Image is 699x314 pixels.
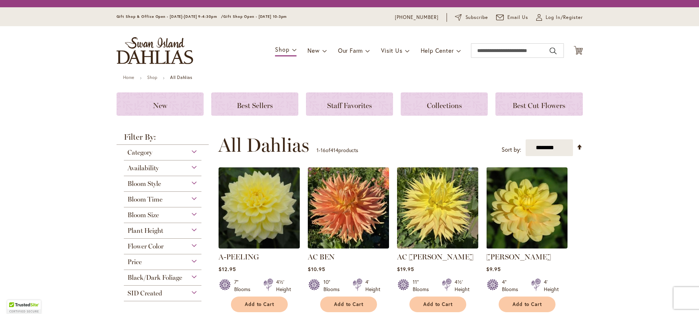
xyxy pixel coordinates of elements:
span: Our Farm [338,47,363,54]
span: $9.95 [486,266,501,273]
strong: Filter By: [117,133,209,145]
span: Bloom Size [127,211,159,219]
div: 10" Blooms [323,278,344,293]
span: Price [127,258,142,266]
span: All Dahlias [218,134,309,156]
span: Black/Dark Foliage [127,274,182,282]
a: A-PEELING [219,253,259,261]
span: Staff Favorites [327,101,372,110]
div: 11" Blooms [413,278,433,293]
a: AC Jeri [397,243,478,250]
a: Email Us [496,14,528,21]
p: - of products [317,144,358,156]
img: A-Peeling [219,167,300,249]
a: Shop [147,75,157,80]
span: Gift Shop & Office Open - [DATE]-[DATE] 9-4:30pm / [117,14,224,19]
span: Email Us [507,14,528,21]
a: AC [PERSON_NAME] [397,253,474,261]
span: New [307,47,319,54]
span: Collections [427,101,462,110]
button: Add to Cart [499,297,555,312]
button: Add to Cart [320,297,377,312]
div: 4½' Height [455,278,470,293]
span: $12.95 [219,266,236,273]
span: Add to Cart [423,301,453,307]
a: [PERSON_NAME] [486,253,551,261]
span: Visit Us [381,47,402,54]
div: 4' Height [544,278,559,293]
span: Add to Cart [513,301,542,307]
a: A-Peeling [219,243,300,250]
a: [PHONE_NUMBER] [395,14,439,21]
a: AC BEN [308,253,335,261]
label: Sort by: [502,143,521,156]
a: Subscribe [455,14,488,21]
strong: All Dahlias [170,75,192,80]
img: AC Jeri [397,167,478,249]
span: 1 [317,147,319,154]
a: Best Sellers [211,92,298,116]
button: Add to Cart [231,297,288,312]
span: Bloom Time [127,195,162,203]
span: Add to Cart [245,301,275,307]
div: 4½' Height [276,278,291,293]
div: TrustedSite Certified [7,300,41,314]
span: 414 [330,147,338,154]
span: Gift Shop Open - [DATE] 10-3pm [223,14,287,19]
button: Add to Cart [409,297,466,312]
button: Search [550,45,556,57]
img: AC BEN [308,167,389,249]
div: 4" Blooms [502,278,522,293]
div: 7" Blooms [234,278,255,293]
a: Staff Favorites [306,92,393,116]
span: SID Created [127,289,162,297]
img: AHOY MATEY [486,167,568,249]
span: Help Center [421,47,454,54]
span: Add to Cart [334,301,364,307]
span: $10.95 [308,266,325,273]
a: New [117,92,204,116]
a: Best Cut Flowers [495,92,582,116]
a: store logo [117,37,193,64]
a: AHOY MATEY [486,243,568,250]
span: 16 [321,147,326,154]
a: AC BEN [308,243,389,250]
div: 4' Height [365,278,380,293]
span: Plant Height [127,227,163,235]
span: $19.95 [397,266,414,273]
span: Shop [275,45,289,53]
span: Category [127,148,152,156]
span: Subscribe [466,14,488,21]
span: Bloom Style [127,180,161,188]
span: Log In/Register [546,14,583,21]
span: Best Sellers [237,101,273,110]
span: Best Cut Flowers [513,101,565,110]
a: Log In/Register [536,14,583,21]
span: Flower Color [127,242,164,250]
span: New [153,101,167,110]
a: Collections [401,92,488,116]
span: Availability [127,164,159,172]
a: Home [123,75,134,80]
